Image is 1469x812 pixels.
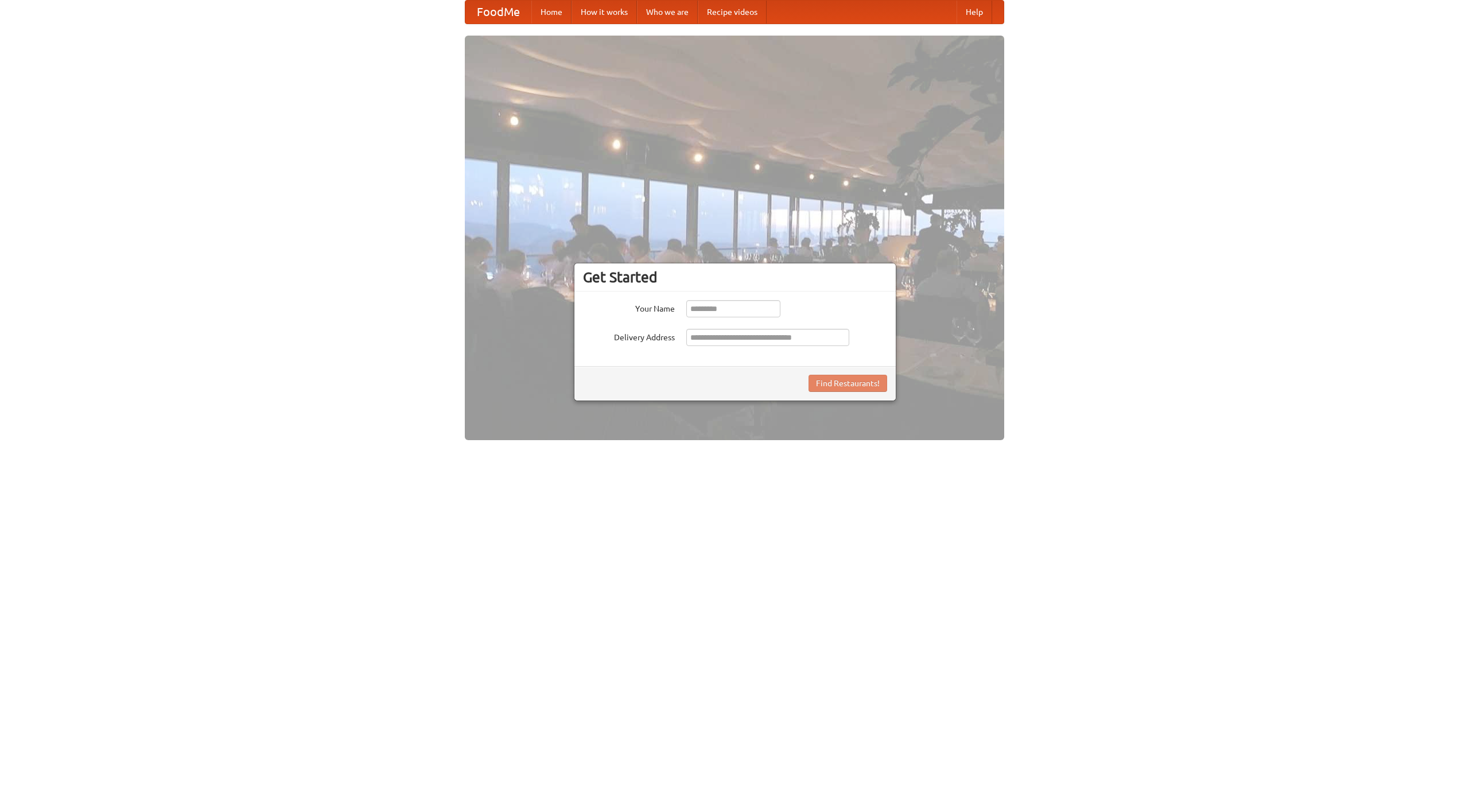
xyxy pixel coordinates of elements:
label: Your Name [583,300,675,314]
button: Find Restaurants! [809,375,887,392]
a: Help [957,1,992,24]
a: Recipe videos [698,1,767,24]
h3: Get Started [583,269,887,286]
label: Delivery Address [583,329,675,343]
a: How it works [572,1,637,24]
a: FoodMe [465,1,531,24]
a: Who we are [637,1,698,24]
a: Home [531,1,572,24]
